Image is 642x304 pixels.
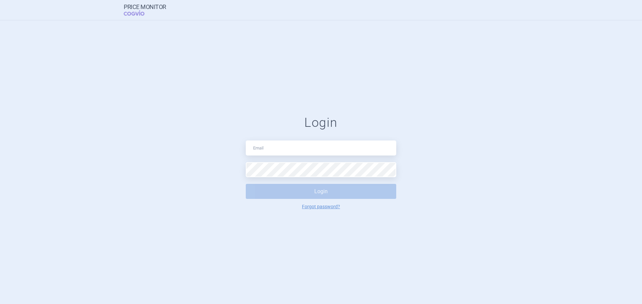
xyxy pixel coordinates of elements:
a: Forgot password? [302,204,340,209]
span: COGVIO [124,10,154,16]
h1: Login [246,115,396,130]
strong: Price Monitor [124,4,166,10]
button: Login [246,184,396,199]
input: Email [246,140,396,156]
a: Price MonitorCOGVIO [124,4,166,16]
